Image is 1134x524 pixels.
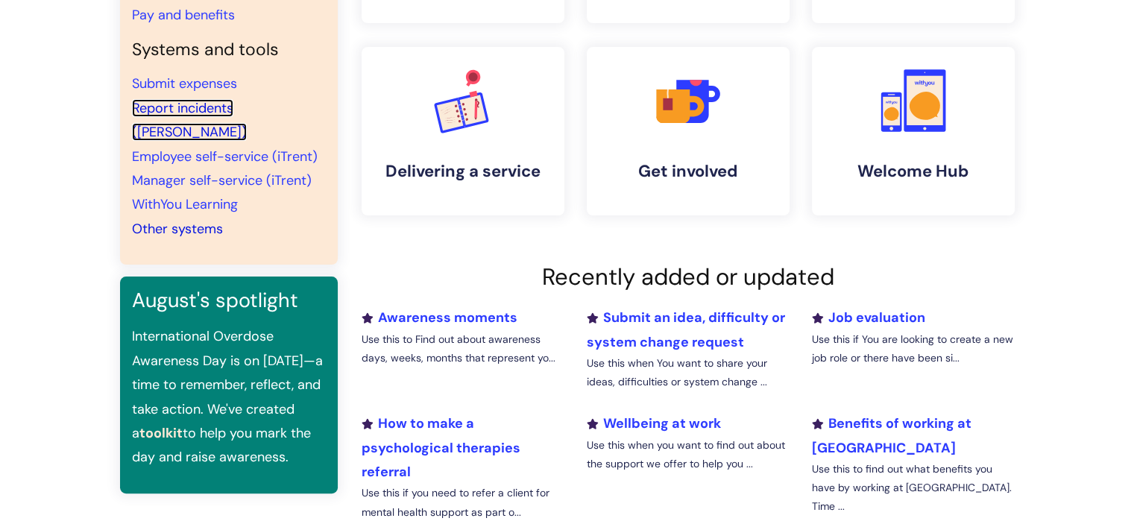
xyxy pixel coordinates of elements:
[599,162,778,181] h4: Get involved
[811,309,924,326] a: Job evaluation
[374,162,552,181] h4: Delivering a service
[586,309,784,350] a: Submit an idea, difficulty or system change request
[587,47,790,215] a: Get involved
[586,414,720,432] a: Wellbeing at work
[132,288,326,312] h3: August's spotlight
[132,171,312,189] a: Manager self-service (iTrent)
[811,330,1014,367] p: Use this if You are looking to create a new job role or there have been si...
[586,436,789,473] p: Use this when you want to find out about the support we offer to help you ...
[132,220,223,238] a: Other systems
[812,47,1015,215] a: Welcome Hub
[811,414,971,456] a: Benefits of working at [GEOGRAPHIC_DATA]
[132,195,238,213] a: WithYou Learning
[132,75,237,92] a: Submit expenses
[132,324,326,469] p: International Overdose Awareness Day is on [DATE]—a time to remember, reflect, and take action. W...
[132,148,318,165] a: Employee self-service (iTrent)
[139,424,183,442] a: toolkit
[132,40,326,60] h4: Systems and tools
[362,414,520,481] a: How to make a psychological therapies referral
[824,162,1003,181] h4: Welcome Hub
[362,484,564,521] p: Use this if you need to refer a client for mental health support as part o...
[586,354,789,391] p: Use this when You want to share your ideas, difficulties or system change ...
[132,99,247,141] a: Report incidents ([PERSON_NAME])
[132,6,235,24] a: Pay and benefits
[811,460,1014,517] p: Use this to find out what benefits you have by working at [GEOGRAPHIC_DATA]. Time ...
[362,263,1015,291] h2: Recently added or updated
[362,47,564,215] a: Delivering a service
[362,330,564,367] p: Use this to Find out about awareness days, weeks, months that represent yo...
[362,309,517,326] a: Awareness moments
